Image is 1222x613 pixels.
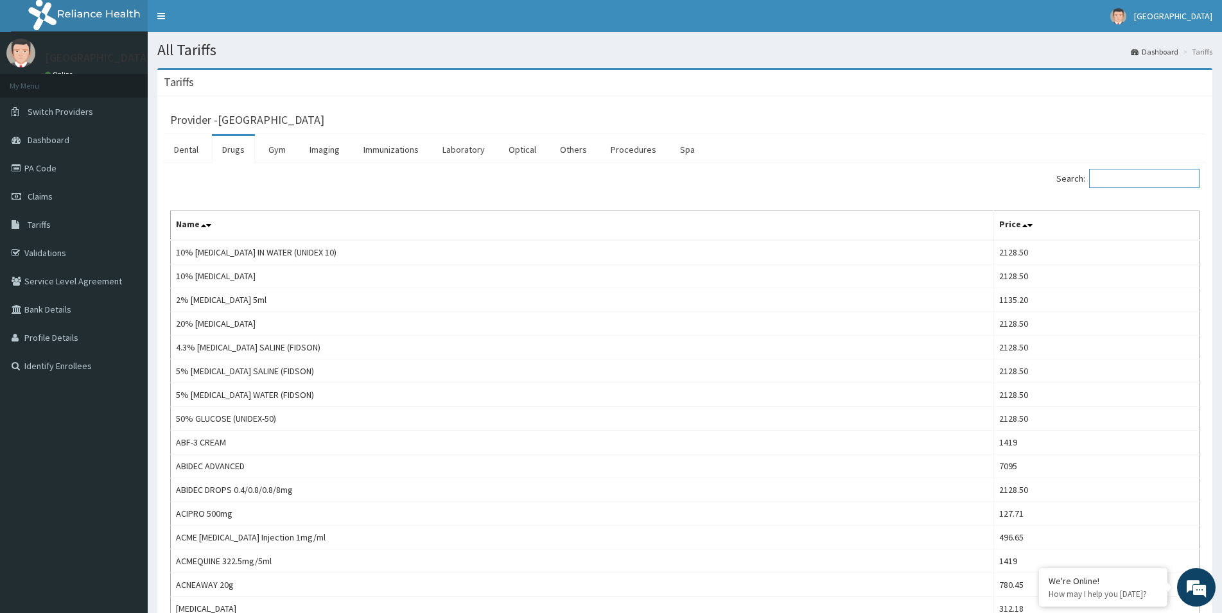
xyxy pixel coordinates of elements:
[171,312,994,336] td: 20% [MEDICAL_DATA]
[993,573,1199,597] td: 780.45
[1049,575,1158,587] div: We're Online!
[45,52,151,64] p: [GEOGRAPHIC_DATA]
[993,264,1199,288] td: 2128.50
[993,407,1199,431] td: 2128.50
[1134,10,1212,22] span: [GEOGRAPHIC_DATA]
[171,478,994,502] td: ABIDEC DROPS 0.4/0.8/0.8/8mg
[171,454,994,478] td: ABIDEC ADVANCED
[1049,589,1158,600] p: How may I help you today?
[171,526,994,549] td: ACME [MEDICAL_DATA] Injection 1mg/ml
[993,549,1199,573] td: 1419
[6,39,35,67] img: User Image
[171,383,994,407] td: 5% [MEDICAL_DATA] WATER (FIDSON)
[258,136,296,163] a: Gym
[993,240,1199,264] td: 2128.50
[993,211,1199,241] th: Price
[498,136,546,163] a: Optical
[28,219,51,230] span: Tariffs
[164,76,194,88] h3: Tariffs
[1056,169,1200,188] label: Search:
[28,191,53,202] span: Claims
[993,336,1199,359] td: 2128.50
[993,454,1199,478] td: 7095
[171,264,994,288] td: 10% [MEDICAL_DATA]
[171,407,994,431] td: 50% GLUCOSE (UNIDEX-50)
[432,136,495,163] a: Laboratory
[171,549,994,573] td: ACMEQUINE 322.5mg/5ml
[1089,169,1200,188] input: Search:
[171,336,994,359] td: 4.3% [MEDICAL_DATA] SALINE (FIDSON)
[993,502,1199,526] td: 127.71
[164,136,209,163] a: Dental
[171,573,994,597] td: ACNEAWAY 20g
[171,502,994,526] td: ACIPRO 500mg
[353,136,429,163] a: Immunizations
[299,136,350,163] a: Imaging
[1131,46,1178,57] a: Dashboard
[550,136,597,163] a: Others
[171,240,994,264] td: 10% [MEDICAL_DATA] IN WATER (UNIDEX 10)
[171,288,994,312] td: 2% [MEDICAL_DATA] 5ml
[1110,8,1126,24] img: User Image
[171,431,994,454] td: ABF-3 CREAM
[600,136,667,163] a: Procedures
[45,70,76,79] a: Online
[993,312,1199,336] td: 2128.50
[171,359,994,383] td: 5% [MEDICAL_DATA] SALINE (FIDSON)
[993,288,1199,312] td: 1135.20
[212,136,255,163] a: Drugs
[28,106,93,117] span: Switch Providers
[28,134,69,146] span: Dashboard
[993,431,1199,454] td: 1419
[170,114,324,126] h3: Provider - [GEOGRAPHIC_DATA]
[993,383,1199,407] td: 2128.50
[993,478,1199,502] td: 2128.50
[993,526,1199,549] td: 496.65
[993,359,1199,383] td: 2128.50
[157,42,1212,58] h1: All Tariffs
[171,211,994,241] th: Name
[670,136,705,163] a: Spa
[1180,46,1212,57] li: Tariffs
